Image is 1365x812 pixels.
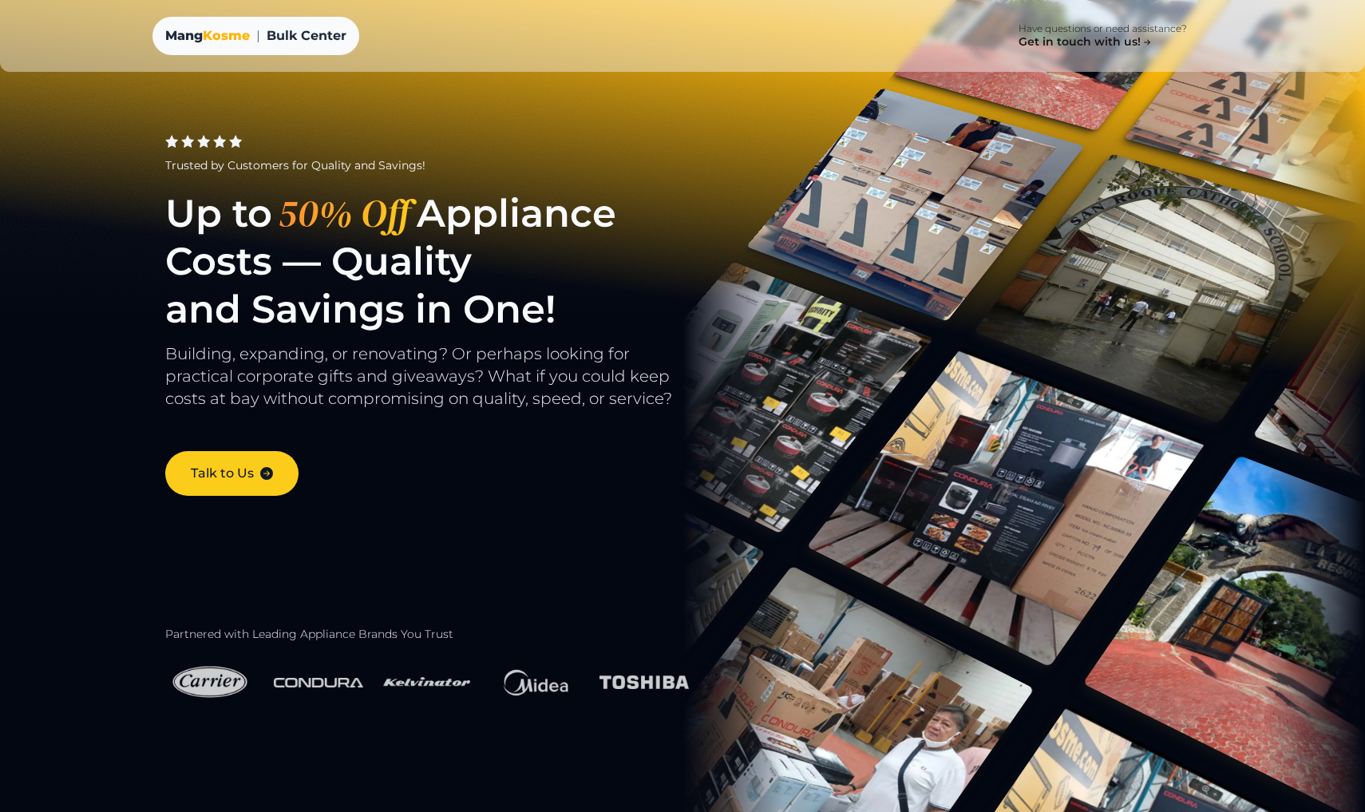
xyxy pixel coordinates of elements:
img: Toshiba Logo [599,666,689,699]
span: | [256,26,260,46]
div: Trusted by Customers for Quality and Savings! [165,157,718,173]
img: Midea Logo [491,655,580,711]
img: Kelvinator Logo [382,655,472,710]
span: Bulk Center [267,26,346,46]
a: MangKosme [165,26,250,46]
img: Carrier Logo [165,655,255,710]
h2: Partnered with Leading Appliance Brands You Trust [165,628,718,642]
a: Have questions or need assistance? Get in touch with us! [993,13,1213,59]
span: 50% Off [272,189,417,237]
h1: Up to Appliance Costs — Quality and Savings in One! [165,189,718,333]
span: Kosme [203,28,250,43]
p: Have questions or need assistance? [1019,22,1187,35]
a: Talk to Us [165,451,299,496]
img: Condura Logo [274,668,363,697]
h4: Get in touch with us! [1019,35,1153,50]
div: Mang [165,26,250,46]
p: Building, expanding, or renovating? Or perhaps looking for practical corporate gifts and giveaway... [165,343,718,426]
